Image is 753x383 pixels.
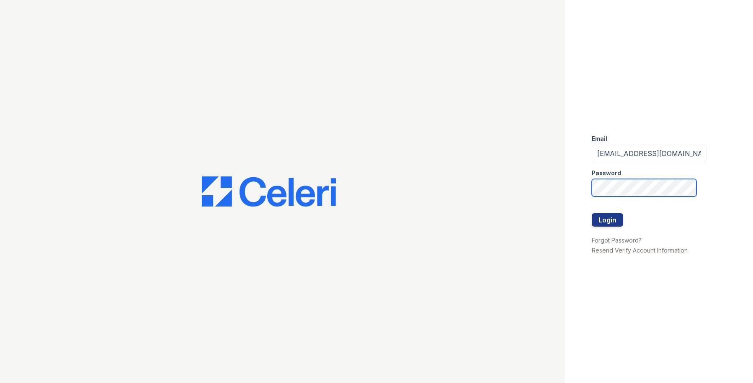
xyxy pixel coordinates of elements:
label: Email [592,135,607,143]
img: CE_Logo_Blue-a8612792a0a2168367f1c8372b55b34899dd931a85d93a1a3d3e32e68fde9ad4.png [202,176,336,207]
label: Password [592,169,621,177]
a: Forgot Password? [592,237,642,244]
button: Login [592,213,623,227]
a: Resend Verify Account Information [592,247,688,254]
